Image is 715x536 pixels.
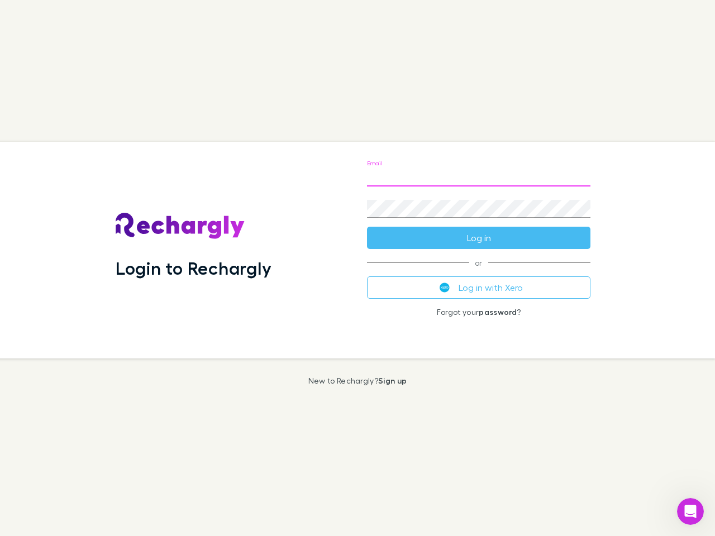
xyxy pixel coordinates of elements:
iframe: Intercom live chat [677,498,704,525]
h1: Login to Rechargly [116,257,271,279]
p: Forgot your ? [367,308,590,317]
label: Email [367,159,382,167]
p: New to Rechargly? [308,376,407,385]
img: Rechargly's Logo [116,213,245,240]
button: Log in [367,227,590,249]
a: Sign up [378,376,407,385]
button: Log in with Xero [367,276,590,299]
img: Xero's logo [440,283,450,293]
a: password [479,307,517,317]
